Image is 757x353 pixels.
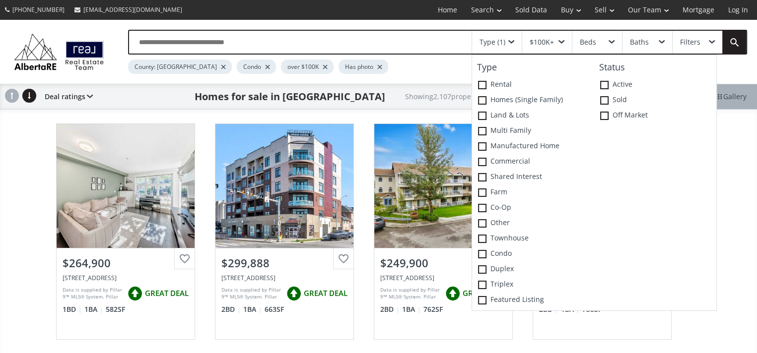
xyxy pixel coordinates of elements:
[221,255,347,271] div: $299,888
[40,84,93,109] div: Deal ratings
[380,255,506,271] div: $249,900
[221,274,347,282] div: 108 13 Avenue NE #203, Calgary, AB T2E 7Z1
[304,288,347,298] span: GREAT DEAL
[221,286,281,301] div: Data is supplied by Pillar 9™ MLS® System. Pillar 9™ is the owner of the copyright in its MLS® Sy...
[472,93,594,108] label: Homes (Single Family)
[402,304,421,314] span: 1 BA
[472,77,594,93] label: Rental
[10,31,108,72] img: Logo
[380,274,506,282] div: 3606 Erlton Court SW #105, Calgary, AB T2S 3A5
[46,114,205,350] a: $264,900[STREET_ADDRESS]Data is supplied by Pillar 9™ MLS® System. Pillar 9™ is the owner of the ...
[265,304,284,314] span: 663 SF
[530,39,554,46] div: $100K+
[704,84,757,109] div: Gallery
[380,286,440,301] div: Data is supplied by Pillar 9™ MLS® System. Pillar 9™ is the owner of the copyright in its MLS® Sy...
[594,77,716,93] label: Active
[463,288,506,298] span: GREAT DEAL
[472,246,594,262] label: Condo
[12,5,65,14] span: [PHONE_NUMBER]
[594,108,716,123] label: Off Market
[243,304,262,314] span: 1 BA
[423,304,443,314] span: 762 SF
[83,5,182,14] span: [EMAIL_ADDRESS][DOMAIN_NAME]
[63,286,123,301] div: Data is supplied by Pillar 9™ MLS® System. Pillar 9™ is the owner of the copyright in its MLS® Sy...
[281,59,334,74] div: over $100K
[472,277,594,293] label: Triplex
[63,304,82,314] span: 1 BD
[125,284,145,303] img: rating icon
[472,123,594,139] label: Multi family
[443,284,463,303] img: rating icon
[63,255,189,271] div: $264,900
[84,304,103,314] span: 1 BA
[594,93,716,108] label: Sold
[364,114,523,350] a: $249,900[STREET_ADDRESS]Data is supplied by Pillar 9™ MLS® System. Pillar 9™ is the owner of the ...
[472,62,594,72] h4: Type
[237,59,276,74] div: Condo
[472,170,594,185] label: Shared Interest
[221,304,241,314] span: 2 BD
[472,216,594,231] label: Other
[472,231,594,246] label: Townhouse
[69,0,187,19] a: [EMAIL_ADDRESS][DOMAIN_NAME]
[472,293,594,308] label: Featured Listing
[472,108,594,123] label: Land & Lots
[472,262,594,277] label: Duplex
[195,90,385,104] h1: Homes for sale in [GEOGRAPHIC_DATA]
[284,284,304,303] img: rating icon
[580,39,596,46] div: Beds
[405,93,486,100] h2: Showing 2,107 properties
[594,62,716,72] h4: Status
[472,154,594,170] label: Commercial
[380,304,400,314] span: 2 BD
[472,139,594,154] label: Manufactured Home
[145,288,189,298] span: GREAT DEAL
[128,59,232,74] div: County: [GEOGRAPHIC_DATA]
[205,114,364,350] a: $299,888[STREET_ADDRESS]Data is supplied by Pillar 9™ MLS® System. Pillar 9™ is the owner of the ...
[63,274,189,282] div: 725 4 Street NE #104, Calgary, AB T2E 3S7
[680,39,700,46] div: Filters
[339,59,388,74] div: Has photo
[472,200,594,216] label: Co-op
[106,304,125,314] span: 582 SF
[715,92,747,102] span: Gallery
[480,39,505,46] div: Type (1)
[630,39,649,46] div: Baths
[472,185,594,200] label: Farm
